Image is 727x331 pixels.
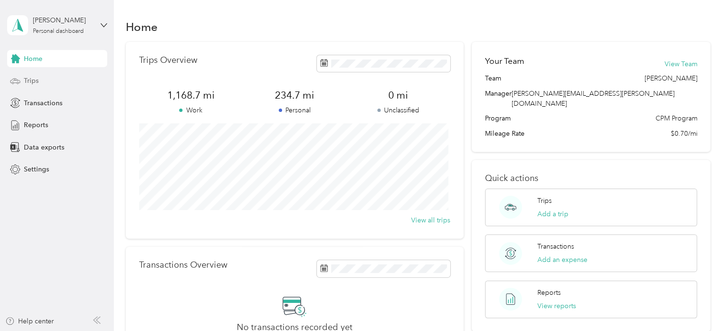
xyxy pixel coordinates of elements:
span: Reports [24,120,48,130]
div: Personal dashboard [33,29,84,34]
button: Help center [5,316,54,326]
button: View all trips [411,215,450,225]
button: View reports [537,301,576,311]
span: Trips [24,76,39,86]
button: Add a trip [537,209,568,219]
p: Quick actions [485,173,697,183]
h2: Your Team [485,55,524,67]
p: Transactions [537,241,574,251]
iframe: Everlance-gr Chat Button Frame [674,278,727,331]
span: Transactions [24,98,62,108]
span: Data exports [24,142,64,152]
button: Add an expense [537,255,587,265]
p: Trips [537,196,552,206]
span: CPM Program [655,113,697,123]
h1: Home [126,22,158,32]
span: [PERSON_NAME] [644,73,697,83]
span: Manager [485,89,512,109]
span: 1,168.7 mi [139,89,243,102]
span: Program [485,113,511,123]
div: [PERSON_NAME] [33,15,92,25]
span: Mileage Rate [485,129,525,139]
span: $0.70/mi [670,129,697,139]
p: Work [139,105,243,115]
span: Settings [24,164,49,174]
span: 234.7 mi [242,89,346,102]
p: Transactions Overview [139,260,227,270]
p: Reports [537,288,561,298]
span: [PERSON_NAME][EMAIL_ADDRESS][PERSON_NAME][DOMAIN_NAME] [512,90,675,108]
p: Trips Overview [139,55,197,65]
span: Home [24,54,42,64]
p: Unclassified [346,105,450,115]
p: Personal [242,105,346,115]
button: View Team [664,59,697,69]
span: Team [485,73,501,83]
span: 0 mi [346,89,450,102]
